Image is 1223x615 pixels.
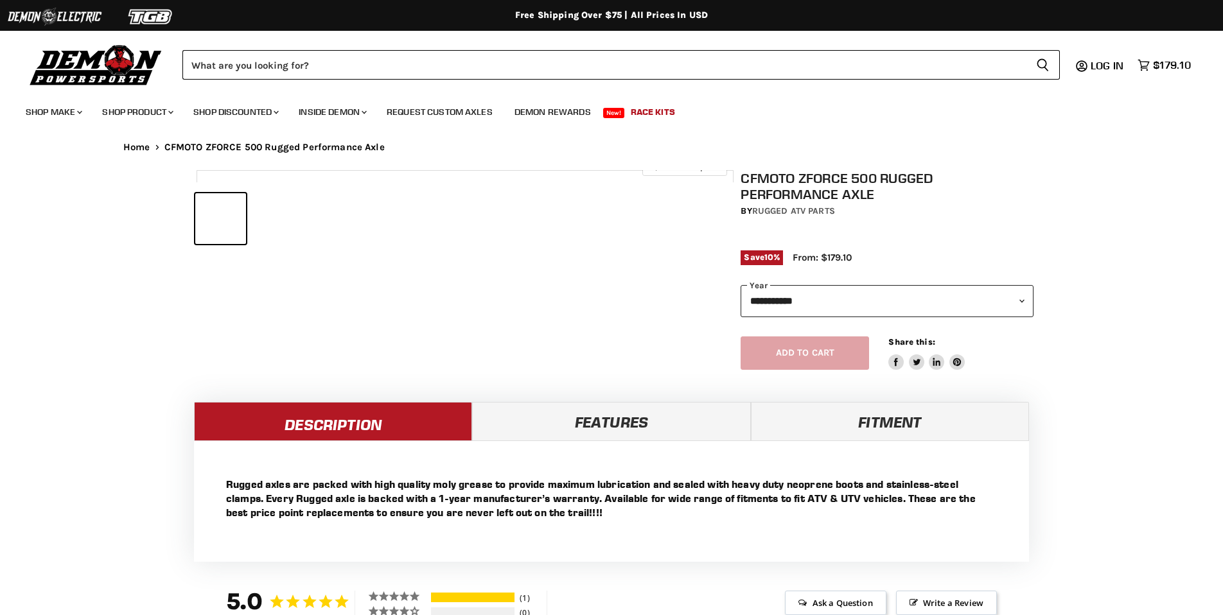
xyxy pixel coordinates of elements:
[26,42,166,87] img: Demon Powersports
[98,142,1125,153] nav: Breadcrumbs
[195,193,246,244] button: CFMOTO ZFORCE 500 Rugged Performance Axle thumbnail
[164,142,385,153] span: CFMOTO ZFORCE 500 Rugged Performance Axle
[472,402,750,440] a: Features
[649,162,720,171] span: Click to expand
[92,99,181,125] a: Shop Product
[182,50,1060,80] form: Product
[741,204,1034,218] div: by
[184,99,286,125] a: Shop Discounted
[368,591,429,602] div: 5 ★
[793,252,852,263] span: From: $179.10
[741,250,783,264] span: Save %
[304,193,355,244] button: CFMOTO ZFORCE 500 Rugged Performance Axle thumbnail
[431,593,515,602] div: 5-Star Ratings
[194,402,472,440] a: Description
[896,591,997,615] span: Write a Review
[888,337,935,347] span: Share this:
[1026,50,1060,80] button: Search
[751,402,1029,440] a: Fitment
[1153,59,1191,71] span: $179.10
[289,99,374,125] a: Inside Demon
[1085,60,1131,71] a: Log in
[6,4,103,29] img: Demon Electric Logo 2
[226,477,997,519] p: Rugged axles are packed with high quality moly grease to provide maximum lubrication and sealed w...
[16,99,90,125] a: Shop Make
[1091,59,1123,72] span: Log in
[741,170,1034,202] h1: CFMOTO ZFORCE 500 Rugged Performance Axle
[377,99,502,125] a: Request Custom Axles
[182,50,1026,80] input: Search
[103,4,199,29] img: TGB Logo 2
[764,252,773,262] span: 10
[1131,56,1197,74] a: $179.10
[123,142,150,153] a: Home
[516,593,543,603] div: 1
[752,205,835,216] a: Rugged ATV Parts
[603,108,625,118] span: New!
[16,94,1188,125] ul: Main menu
[741,285,1034,316] select: year
[505,99,601,125] a: Demon Rewards
[250,193,301,244] button: CFMOTO ZFORCE 500 Rugged Performance Axle thumbnail
[785,591,886,615] span: Ask a Question
[621,99,685,125] a: Race Kits
[888,336,965,370] aside: Share this:
[226,587,263,615] strong: 5.0
[98,10,1125,21] div: Free Shipping Over $75 | All Prices In USD
[431,593,515,602] div: 100%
